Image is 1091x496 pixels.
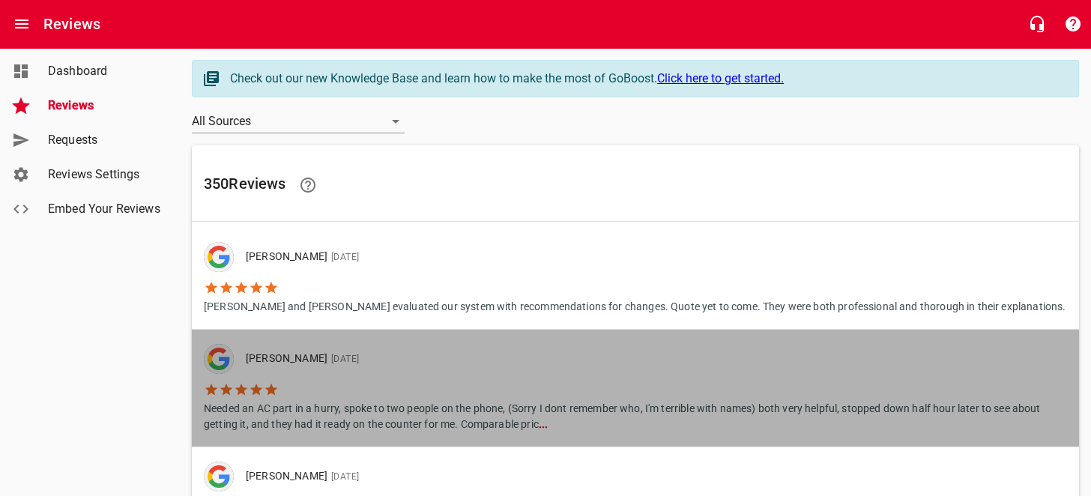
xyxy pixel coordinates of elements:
p: [PERSON_NAME] [246,351,1055,367]
span: [DATE] [327,354,359,364]
h6: 350 Review s [204,167,1067,203]
img: google-dark.png [204,344,234,374]
img: google-dark.png [204,242,234,272]
span: Requests [48,131,162,149]
span: [DATE] [327,471,359,482]
button: Open drawer [4,6,40,42]
button: Support Portal [1055,6,1091,42]
h6: Reviews [43,12,100,36]
div: Check out our new Knowledge Base and learn how to make the most of GoBoost. [230,70,1063,88]
b: ... [539,418,548,430]
button: Live Chat [1019,6,1055,42]
a: Click here to get started. [657,71,784,85]
a: Learn facts about why reviews are important [290,167,326,203]
a: [PERSON_NAME][DATE][PERSON_NAME] and [PERSON_NAME] evaluated our system with recommendations for ... [192,228,1079,329]
div: All Sources [192,109,405,133]
span: Embed Your Reviews [48,200,162,218]
div: Google [204,344,234,374]
span: Reviews Settings [48,166,162,184]
p: [PERSON_NAME] [246,468,923,485]
div: Google [204,462,234,492]
span: Dashboard [48,62,162,80]
p: [PERSON_NAME] and [PERSON_NAME] evaluated our system with recommendations for changes. Quote yet ... [204,295,1066,315]
div: Google [204,242,234,272]
span: [DATE] [327,252,359,262]
p: [PERSON_NAME] [246,249,1054,265]
a: [PERSON_NAME][DATE]Needed an AC part in a hurry, spoke to two people on the phone, (Sorry I dont ... [192,330,1079,447]
span: Reviews [48,97,162,115]
img: google-dark.png [204,462,234,492]
p: Needed an AC part in a hurry, spoke to two people on the phone, (Sorry I dont remember who, I'm t... [204,397,1067,432]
